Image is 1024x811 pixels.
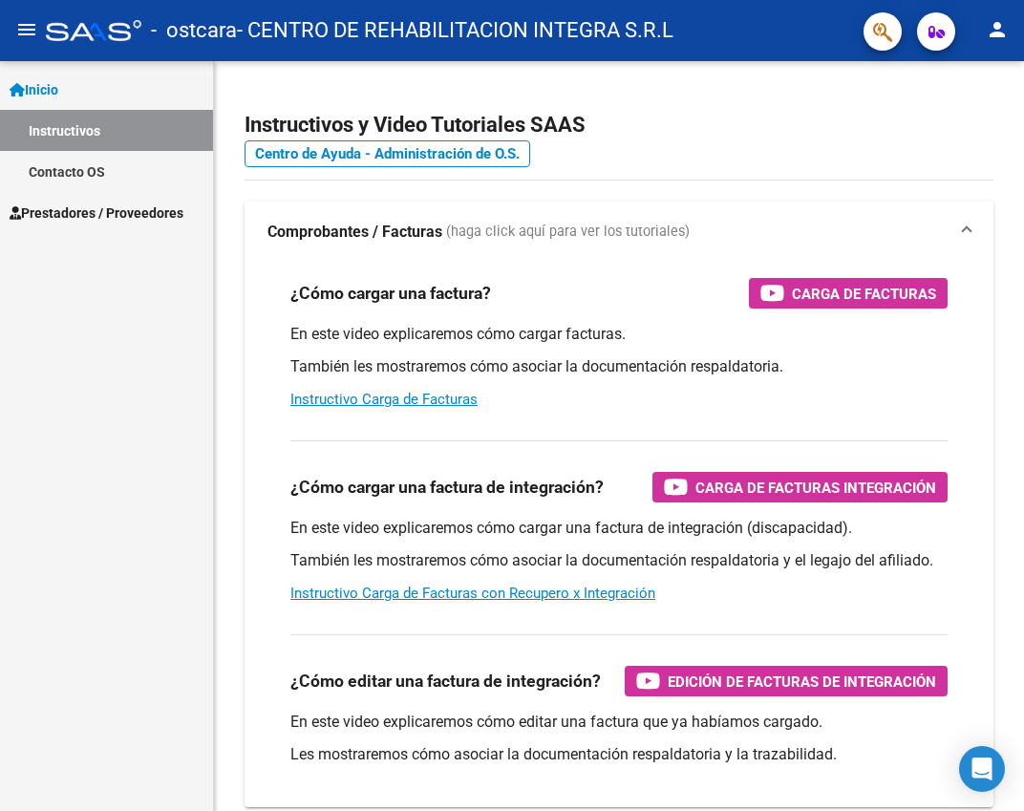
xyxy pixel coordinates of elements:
[290,391,478,408] a: Instructivo Carga de Facturas
[290,550,948,571] p: También les mostraremos cómo asociar la documentación respaldatoria y el legajo del afiliado.
[792,282,936,306] span: Carga de Facturas
[290,585,655,602] a: Instructivo Carga de Facturas con Recupero x Integración
[245,140,530,167] a: Centro de Ayuda - Administración de O.S.
[290,712,948,733] p: En este video explicaremos cómo editar una factura que ya habíamos cargado.
[290,518,948,539] p: En este video explicaremos cómo cargar una factura de integración (discapacidad).
[245,107,993,143] h2: Instructivos y Video Tutoriales SAAS
[10,79,58,100] span: Inicio
[986,18,1009,41] mat-icon: person
[237,10,673,52] span: - CENTRO DE REHABILITACION INTEGRA S.R.L
[151,10,237,52] span: - ostcara
[245,202,993,263] mat-expansion-panel-header: Comprobantes / Facturas (haga click aquí para ver los tutoriales)
[245,263,993,807] div: Comprobantes / Facturas (haga click aquí para ver los tutoriales)
[652,472,948,502] button: Carga de Facturas Integración
[290,668,601,694] h3: ¿Cómo editar una factura de integración?
[446,222,690,243] span: (haga click aquí para ver los tutoriales)
[668,670,936,694] span: Edición de Facturas de integración
[695,476,936,500] span: Carga de Facturas Integración
[290,474,604,501] h3: ¿Cómo cargar una factura de integración?
[625,666,948,696] button: Edición de Facturas de integración
[290,324,948,345] p: En este video explicaremos cómo cargar facturas.
[959,746,1005,792] div: Open Intercom Messenger
[10,203,183,224] span: Prestadores / Proveedores
[15,18,38,41] mat-icon: menu
[749,278,948,309] button: Carga de Facturas
[290,356,948,377] p: También les mostraremos cómo asociar la documentación respaldatoria.
[290,744,948,765] p: Les mostraremos cómo asociar la documentación respaldatoria y la trazabilidad.
[267,222,442,243] strong: Comprobantes / Facturas
[290,280,491,307] h3: ¿Cómo cargar una factura?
